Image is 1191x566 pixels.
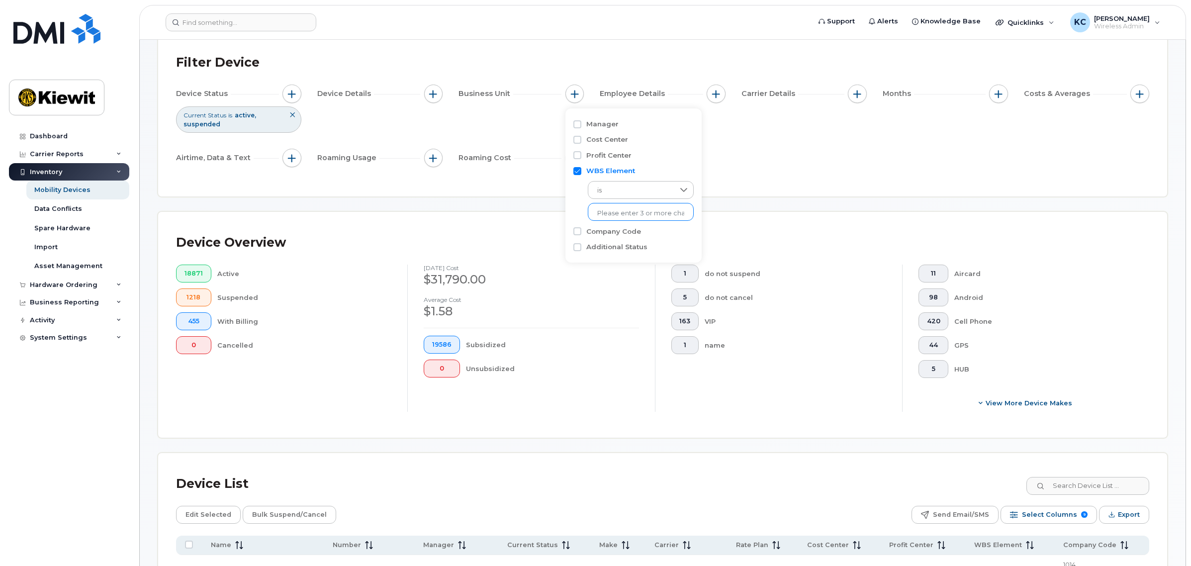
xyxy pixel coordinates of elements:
button: 18871 [176,265,211,283]
div: Android [954,288,1133,306]
button: 1 [671,265,699,283]
div: Unsubsidized [466,360,639,377]
span: suspended [183,120,220,128]
span: Make [599,541,618,550]
div: Subsidized [466,336,639,354]
label: Profit Center [586,151,632,160]
span: Export [1118,507,1140,522]
a: Knowledge Base [905,11,988,31]
span: Knowledge Base [920,16,981,26]
a: Support [812,11,862,31]
span: 163 [679,317,690,325]
div: Suspended [217,288,392,306]
span: Carrier [654,541,679,550]
div: Katy Chan-Vien [1063,12,1167,32]
button: Send Email/SMS [912,506,999,524]
span: is [228,111,232,119]
button: 163 [671,312,699,330]
span: 18871 [184,270,203,278]
div: Device List [176,471,249,497]
button: 0 [424,360,460,377]
a: Alerts [862,11,905,31]
span: Bulk Suspend/Cancel [252,507,327,522]
div: do not suspend [705,265,886,283]
span: 5 [927,365,940,373]
span: Current Status [507,541,558,550]
span: 1 [679,341,690,349]
div: Cell Phone [954,312,1133,330]
div: Filter Device [176,50,260,76]
div: $31,790.00 [424,271,639,288]
span: Send Email/SMS [933,507,989,522]
div: With Billing [217,312,392,330]
span: Current Status [183,111,226,119]
span: Number [333,541,361,550]
span: Months [883,89,914,99]
span: Quicklinks [1008,18,1044,26]
button: Edit Selected [176,506,241,524]
span: Wireless Admin [1094,22,1150,30]
span: Roaming Cost [458,153,514,163]
button: 98 [918,288,949,306]
span: Costs & Averages [1024,89,1093,99]
span: Rate Plan [736,541,768,550]
span: 0 [184,341,203,349]
input: Please enter 3 or more characters [597,209,684,218]
span: WBS Element [974,541,1022,550]
div: Cancelled [217,336,392,354]
div: $1.58 [424,303,639,320]
div: HUB [954,360,1133,378]
label: Manager [586,119,619,129]
span: 1218 [184,293,203,301]
button: 455 [176,312,211,330]
span: 0 [432,365,452,373]
button: 5 [671,288,699,306]
span: Manager [423,541,454,550]
iframe: Messenger Launcher [1148,523,1184,559]
span: 1 [679,270,690,278]
span: active [235,111,256,119]
span: 5 [679,293,690,301]
div: Active [217,265,392,283]
div: Quicklinks [989,12,1061,32]
span: 98 [927,293,940,301]
span: 455 [184,317,203,325]
button: Select Columns 9 [1001,506,1097,524]
button: 420 [918,312,949,330]
label: Additional Status [586,242,647,252]
span: 420 [927,317,940,325]
span: 9 [1081,511,1088,518]
span: Carrier Details [741,89,798,99]
label: Cost Center [586,135,628,144]
input: Search Device List ... [1026,477,1149,495]
div: Aircard [954,265,1133,283]
h4: [DATE] cost [424,265,639,271]
span: Roaming Usage [317,153,379,163]
span: Airtime, Data & Text [176,153,254,163]
label: WBS Element [586,166,635,176]
span: Business Unit [458,89,513,99]
div: GPS [954,336,1133,354]
button: 1218 [176,288,211,306]
span: Employee Details [600,89,668,99]
span: KC [1074,16,1086,28]
span: Select Columns [1022,507,1077,522]
button: 0 [176,336,211,354]
span: Device Status [176,89,231,99]
h4: Average cost [424,296,639,303]
span: 19586 [432,341,452,349]
span: 11 [927,270,940,278]
button: 5 [918,360,949,378]
span: Device Details [317,89,374,99]
button: Bulk Suspend/Cancel [243,506,336,524]
span: View More Device Makes [986,398,1072,408]
button: View More Device Makes [918,394,1133,412]
button: 1 [671,336,699,354]
div: name [705,336,886,354]
label: Company Code [586,227,641,236]
span: Cost Center [807,541,849,550]
span: Alerts [877,16,898,26]
span: [PERSON_NAME] [1094,14,1150,22]
button: 44 [918,336,949,354]
input: Find something... [166,13,316,31]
